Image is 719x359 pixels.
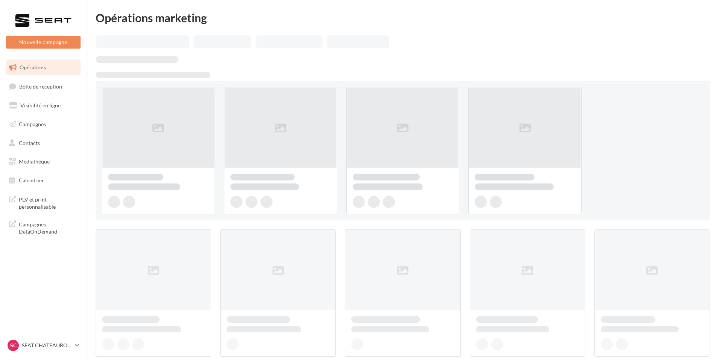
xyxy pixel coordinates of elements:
[5,60,82,75] a: Opérations
[5,98,82,113] a: Visibilité en ligne
[20,64,46,70] span: Opérations
[19,121,46,127] span: Campagnes
[5,191,82,214] a: PLV et print personnalisable
[6,36,81,49] button: Nouvelle campagne
[5,173,82,188] a: Calendrier
[20,102,61,108] span: Visibilité en ligne
[96,12,710,23] div: Opérations marketing
[5,78,82,95] a: Boîte de réception
[19,158,50,165] span: Médiathèque
[19,139,40,146] span: Contacts
[5,116,82,132] a: Campagnes
[6,338,81,353] a: SC SEAT CHATEAUROUX
[5,135,82,151] a: Contacts
[5,216,82,238] a: Campagnes DataOnDemand
[5,154,82,170] a: Médiathèque
[19,83,62,89] span: Boîte de réception
[22,342,72,349] p: SEAT CHATEAUROUX
[19,219,78,235] span: Campagnes DataOnDemand
[19,177,44,183] span: Calendrier
[19,194,78,211] span: PLV et print personnalisable
[10,342,17,349] span: SC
